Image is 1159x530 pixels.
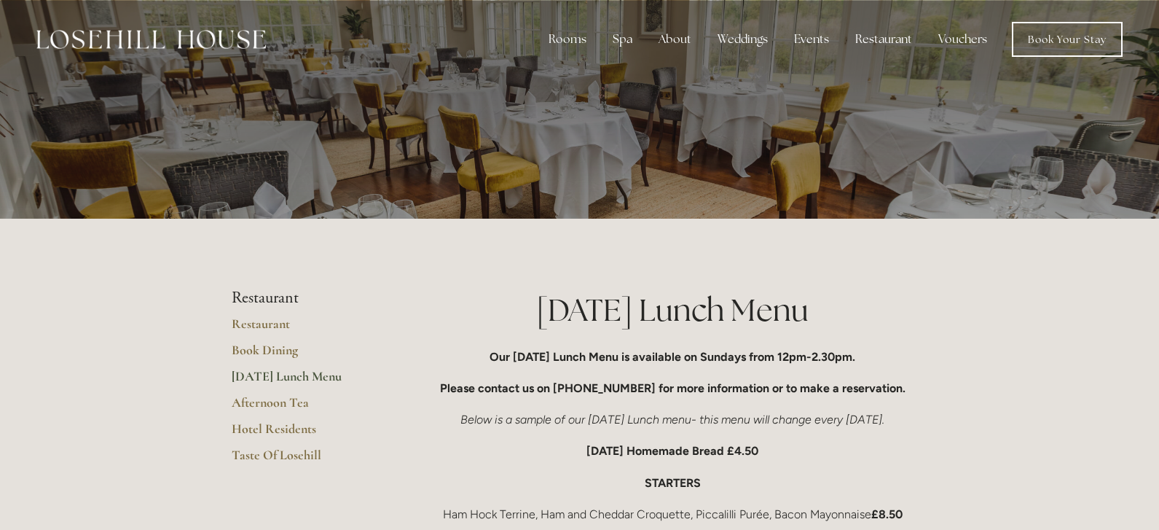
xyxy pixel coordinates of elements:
[417,504,928,524] p: Ham Hock Terrine, Ham and Cheddar Croquette, Piccalilli Purée, Bacon Mayonnaise
[645,476,701,490] strong: STARTERS
[706,25,779,54] div: Weddings
[232,368,371,394] a: [DATE] Lunch Menu
[460,413,884,426] em: Below is a sample of our [DATE] Lunch menu- this menu will change every [DATE].
[232,289,371,308] li: Restaurant
[440,381,905,395] strong: Please contact us on [PHONE_NUMBER] for more information or to make a reservation.
[232,316,371,342] a: Restaurant
[586,444,758,458] strong: [DATE] Homemade Bread £4.50
[232,447,371,473] a: Taste Of Losehill
[1012,22,1123,57] a: Book Your Stay
[232,421,371,447] a: Hotel Residents
[844,25,924,54] div: Restaurant
[537,25,598,54] div: Rooms
[417,289,928,332] h1: [DATE] Lunch Menu
[601,25,644,54] div: Spa
[871,507,903,521] strong: £8.50
[647,25,703,54] div: About
[782,25,841,54] div: Events
[927,25,999,54] a: Vouchers
[232,394,371,421] a: Afternoon Tea
[232,342,371,368] a: Book Dining
[490,350,855,364] strong: Our [DATE] Lunch Menu is available on Sundays from 12pm-2.30pm.
[36,30,266,49] img: Losehill House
